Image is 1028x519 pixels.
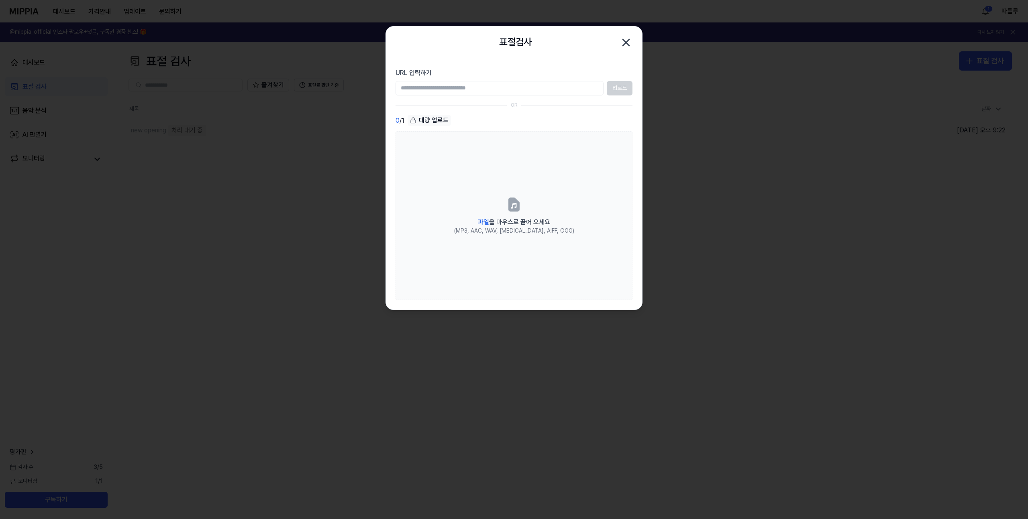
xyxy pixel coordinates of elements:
[454,227,574,235] div: (MP3, AAC, WAV, [MEDICAL_DATA], AIFF, OGG)
[396,116,400,126] span: 0
[499,34,532,50] h2: 표절검사
[396,68,632,78] label: URL 입력하기
[478,218,489,226] span: 파일
[478,218,550,226] span: 을 마우스로 끌어 오세요
[511,102,518,109] div: OR
[408,115,451,126] button: 대량 업로드
[396,115,404,126] div: / 1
